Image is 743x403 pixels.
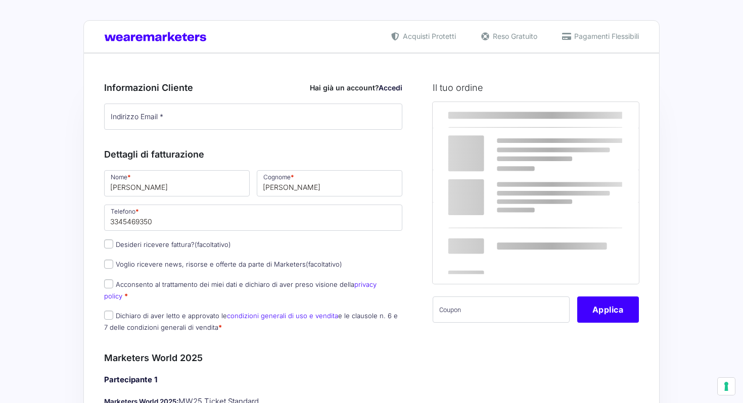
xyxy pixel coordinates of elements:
th: Subtotale [433,170,551,202]
a: condizioni generali di uso e vendita [227,312,338,320]
label: Acconsento al trattamento dei miei dati e dichiaro di aver preso visione della [104,280,377,300]
input: Cognome * [257,170,402,196]
h4: Partecipante 1 [104,374,402,386]
input: Telefono * [104,205,402,231]
label: Desideri ricevere fattura? [104,240,231,248]
span: (facoltativo) [306,260,342,268]
label: Voglio ricevere news, risorse e offerte da parte di Marketers [104,260,342,268]
th: Prodotto [433,102,551,128]
a: Accedi [379,83,402,92]
span: (facoltativo) [195,240,231,248]
input: Acconsento al trattamento dei miei dati e dichiaro di aver preso visione dellaprivacy policy [104,279,113,288]
h3: Il tuo ordine [433,81,639,94]
h3: Marketers World 2025 [104,351,402,365]
h3: Dettagli di fatturazione [104,147,402,161]
input: Dichiaro di aver letto e approvato lecondizioni generali di uso e venditae le clausole n. 6 e 7 d... [104,311,113,320]
input: Coupon [433,296,570,323]
input: Voglio ricevere news, risorse e offerte da parte di Marketers(facoltativo) [104,260,113,269]
input: Desideri ricevere fattura?(facoltativo) [104,239,113,248]
label: Dichiaro di aver letto e approvato le e le clausole n. 6 e 7 delle condizioni generali di vendita [104,312,398,331]
th: Subtotale [551,102,639,128]
input: Nome * [104,170,250,196]
span: Acquisti Protetti [400,31,456,41]
h3: Informazioni Cliente [104,81,402,94]
span: Pagamenti Flessibili [572,31,639,41]
iframe: Customerly Messenger Launcher [8,364,38,394]
button: Applica [577,296,639,323]
td: Marketers World 2025 - MW25 Ticket Standard [433,128,551,170]
input: Indirizzo Email * [104,104,402,130]
button: Le tue preferenze relative al consenso per le tecnologie di tracciamento [718,378,735,395]
div: Hai già un account? [310,82,402,93]
span: Reso Gratuito [490,31,537,41]
th: Totale [433,202,551,283]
